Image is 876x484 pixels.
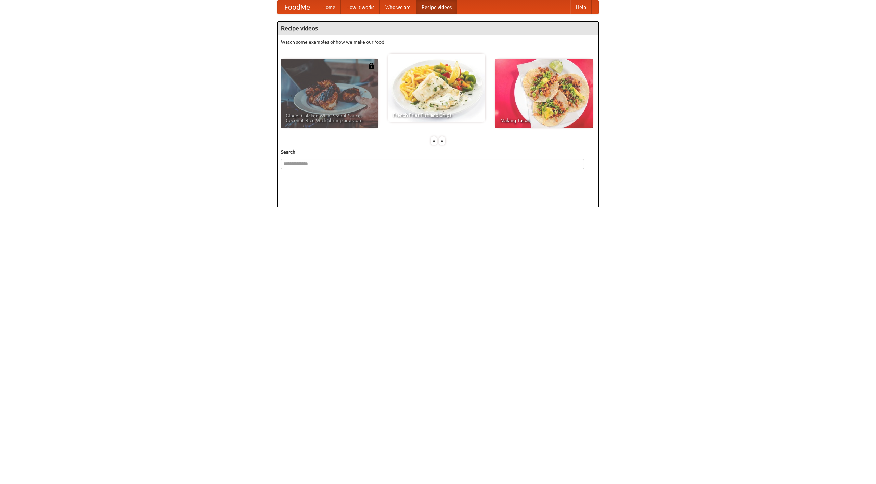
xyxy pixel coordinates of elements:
span: Making Tacos [500,118,588,123]
h5: Search [281,148,595,155]
img: 483408.png [368,63,375,69]
span: French Fries Fish and Chips [393,113,480,117]
a: Making Tacos [495,59,593,128]
div: » [439,136,445,145]
a: Home [317,0,341,14]
a: French Fries Fish and Chips [388,54,485,122]
a: FoodMe [278,0,317,14]
div: « [431,136,437,145]
p: Watch some examples of how we make our food! [281,39,595,45]
a: Who we are [380,0,416,14]
h4: Recipe videos [278,22,598,35]
a: How it works [341,0,380,14]
a: Help [570,0,592,14]
a: Recipe videos [416,0,457,14]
